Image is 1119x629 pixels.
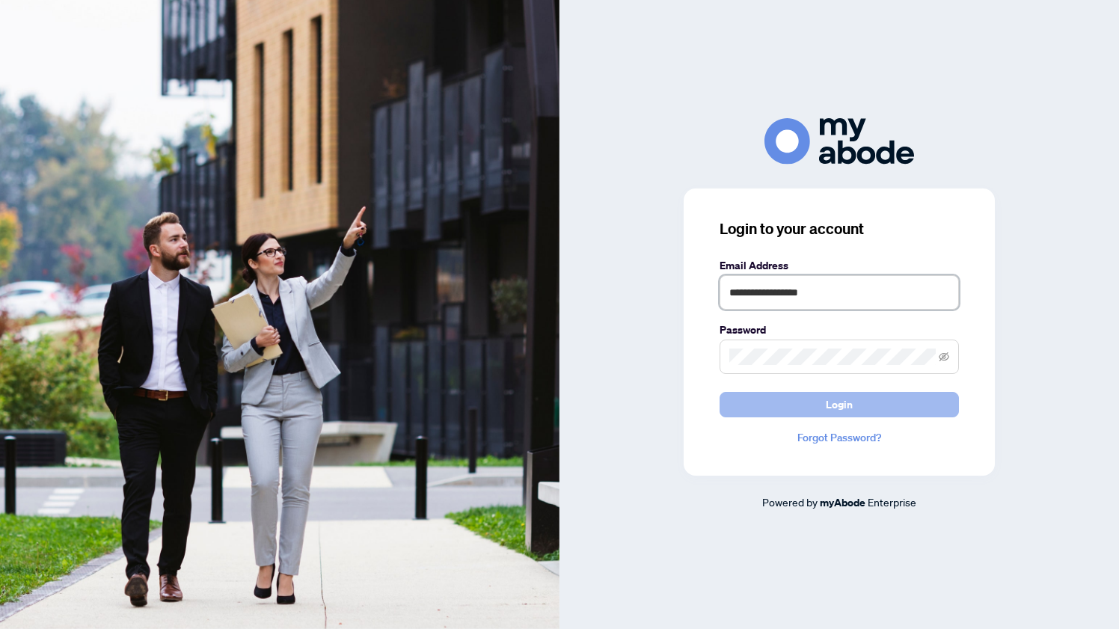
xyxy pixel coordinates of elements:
[720,322,959,338] label: Password
[720,392,959,417] button: Login
[720,218,959,239] h3: Login to your account
[868,495,916,509] span: Enterprise
[762,495,818,509] span: Powered by
[939,352,949,362] span: eye-invisible
[720,257,959,274] label: Email Address
[820,494,865,511] a: myAbode
[764,118,914,164] img: ma-logo
[720,429,959,446] a: Forgot Password?
[826,393,853,417] span: Login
